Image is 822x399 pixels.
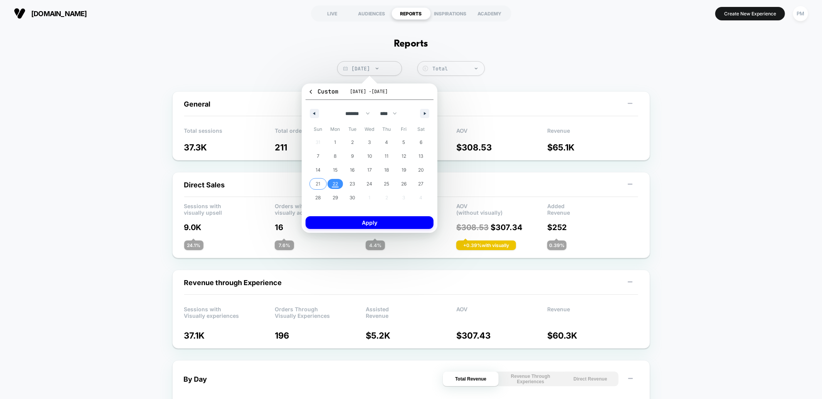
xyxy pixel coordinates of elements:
[378,177,395,191] button: 25
[395,135,413,149] button: 5
[419,177,424,191] span: 27
[456,223,489,232] span: $ 308.53
[184,306,275,317] p: Sessions with Visually experiences
[184,331,275,341] p: 37.1K
[547,240,566,250] div: 0.39 %
[309,163,327,177] button: 14
[327,177,344,191] button: 22
[350,177,355,191] span: 23
[337,61,402,76] span: [DATE]
[275,331,366,341] p: 196
[366,177,372,191] span: 24
[419,163,424,177] span: 20
[344,149,361,163] button: 9
[327,123,344,135] span: Mon
[547,127,638,139] p: Revenue
[791,6,810,22] button: PM
[308,88,338,95] span: Custom
[394,38,428,50] h1: Reports
[316,163,321,177] span: 14
[327,135,344,149] button: 1
[184,223,275,232] p: 9.0K
[344,123,361,135] span: Tue
[378,149,395,163] button: 11
[316,177,320,191] span: 21
[344,191,361,205] button: 30
[184,181,225,189] span: Direct Sales
[12,7,89,20] button: [DOMAIN_NAME]
[432,65,481,72] div: Total
[392,7,431,20] div: REPORTS
[333,191,338,205] span: 29
[456,203,547,214] p: AOV (without visually)
[31,10,87,18] span: [DOMAIN_NAME]
[313,7,352,20] div: LIVE
[350,191,355,205] span: 30
[366,240,385,250] div: 4.4 %
[275,240,294,250] div: 7.6 %
[395,123,413,135] span: Fri
[456,127,547,139] p: AOV
[327,191,344,205] button: 29
[456,331,547,341] p: $ 307.43
[475,68,477,69] img: end
[385,163,389,177] span: 18
[456,142,547,152] p: $ 308.53
[306,87,434,100] button: Custom[DATE] -[DATE]
[352,7,392,20] div: AUDIENCES
[385,135,388,149] span: 4
[361,135,378,149] button: 3
[378,163,395,177] button: 18
[184,142,275,152] p: 37.3K
[431,7,470,20] div: INSPIRATIONS
[343,67,348,70] img: calendar
[333,163,338,177] span: 15
[361,163,378,177] button: 17
[184,100,211,108] span: General
[395,163,413,177] button: 19
[402,149,406,163] span: 12
[402,163,406,177] span: 19
[275,203,366,214] p: Orders with visually added products
[412,177,430,191] button: 27
[547,331,638,341] p: $ 60.3K
[309,149,327,163] button: 7
[361,177,378,191] button: 24
[309,191,327,205] button: 28
[715,7,785,20] button: Create New Experience
[350,163,355,177] span: 16
[184,279,282,287] span: Revenue through Experience
[361,149,378,163] button: 10
[317,149,319,163] span: 7
[333,177,338,191] span: 22
[547,223,638,232] p: $ 252
[184,240,203,250] div: 24.1 %
[793,6,808,21] div: PM
[315,191,321,205] span: 28
[378,123,395,135] span: Thu
[344,177,361,191] button: 23
[184,127,275,139] p: Total sessions
[327,163,344,177] button: 15
[14,8,25,19] img: Visually logo
[184,203,275,214] p: Sessions with visually upsell
[275,223,366,232] p: 16
[275,306,366,317] p: Orders Through Visually Experiences
[412,135,430,149] button: 6
[351,135,354,149] span: 2
[503,372,558,386] button: Revenue Through Experiences
[412,123,430,135] span: Sat
[395,149,413,163] button: 12
[368,135,371,149] span: 3
[420,135,422,149] span: 6
[367,149,372,163] span: 10
[366,306,457,317] p: Assisted Revenue
[424,67,426,70] tspan: $
[385,149,389,163] span: 11
[384,177,390,191] span: 25
[361,123,378,135] span: Wed
[395,177,413,191] button: 26
[456,306,547,317] p: AOV
[334,149,336,163] span: 8
[344,163,361,177] button: 16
